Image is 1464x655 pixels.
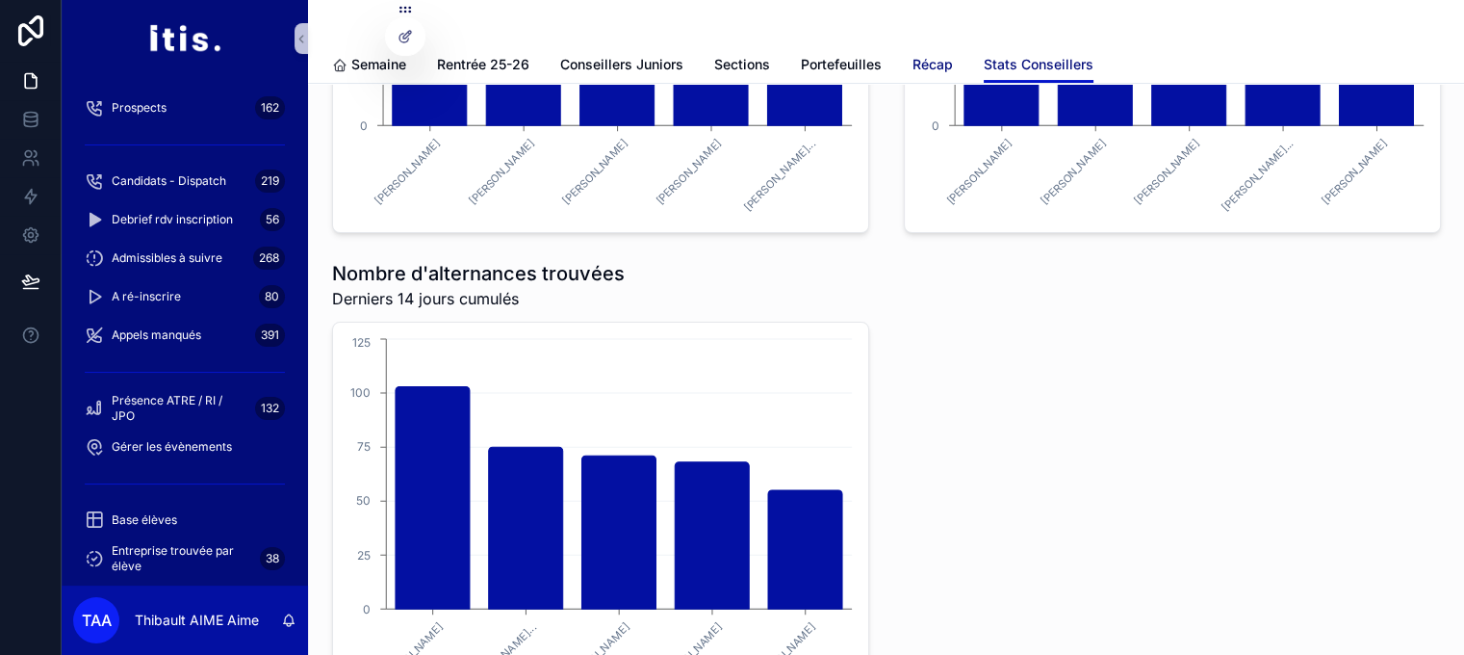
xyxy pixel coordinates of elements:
[357,547,371,562] tspan: 25
[255,170,285,193] div: 219
[112,289,181,304] span: A ré-inscrire
[1037,137,1108,208] text: [PERSON_NAME]
[112,250,222,266] span: Admissibles à suivre
[912,47,953,86] a: Récap
[332,260,625,287] h1: Nombre d'alternances trouvées
[73,503,296,537] a: Base élèves
[714,47,770,86] a: Sections
[559,137,630,208] text: [PERSON_NAME]
[255,397,285,420] div: 132
[465,137,536,208] text: [PERSON_NAME]
[437,47,529,86] a: Rentrée 25-26
[260,547,285,570] div: 38
[801,47,882,86] a: Portefeuilles
[1319,137,1390,208] text: [PERSON_NAME]
[260,208,285,231] div: 56
[259,285,285,308] div: 80
[82,609,112,632] span: TAA
[73,241,296,275] a: Admissibles à suivre268
[1219,137,1296,214] text: [PERSON_NAME]...
[253,247,285,270] div: 268
[73,91,296,125] a: Prospects162
[73,541,296,576] a: Entreprise trouvée par élève38
[62,77,308,586] div: scrollable content
[73,164,296,198] a: Candidats - Dispatch219
[112,439,232,455] span: Gérer les évènements
[112,327,201,343] span: Appels manqués
[1131,137,1202,208] text: [PERSON_NAME]
[112,173,226,189] span: Candidats - Dispatch
[112,512,177,528] span: Base élèves
[984,47,1093,84] a: Stats Conseillers
[912,55,953,74] span: Récap
[360,118,368,133] tspan: 0
[135,611,259,630] p: Thibault AIME Aime
[984,55,1093,74] span: Stats Conseillers
[255,96,285,119] div: 162
[112,543,252,574] span: Entreprise trouvée par élève
[332,287,625,310] span: Derniers 14 jours cumulés
[560,55,683,74] span: Conseillers Juniors
[372,137,443,208] text: [PERSON_NAME]
[73,318,296,353] a: Appels manqués391
[352,335,371,350] tspan: 125
[932,118,939,133] tspan: 0
[356,493,371,508] tspan: 50
[73,279,296,314] a: A ré-inscrire80
[943,137,1015,208] text: [PERSON_NAME]
[740,137,817,214] text: [PERSON_NAME]...
[351,55,406,74] span: Semaine
[112,212,233,227] span: Debrief rdv inscription
[363,602,371,616] tspan: 0
[112,393,247,424] span: Présence ATRE / RI / JPO
[437,55,529,74] span: Rentrée 25-26
[73,391,296,426] a: Présence ATRE / RI / JPO132
[560,47,683,86] a: Conseillers Juniors
[653,137,724,208] text: [PERSON_NAME]
[112,100,167,116] span: Prospects
[148,23,220,54] img: App logo
[350,385,371,400] tspan: 100
[332,47,406,86] a: Semaine
[714,55,770,74] span: Sections
[73,202,296,237] a: Debrief rdv inscription56
[357,439,371,454] tspan: 75
[801,55,882,74] span: Portefeuilles
[73,430,296,464] a: Gérer les évènements
[255,324,285,347] div: 391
